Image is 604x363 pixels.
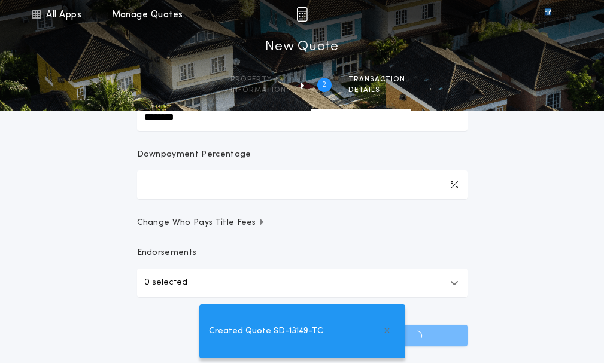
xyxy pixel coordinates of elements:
button: Change Who Pays Title Fees [137,217,468,229]
span: Transaction [348,75,405,84]
p: Downpayment Percentage [137,149,251,161]
p: 0 selected [144,276,187,290]
span: Property [230,75,286,84]
span: Change Who Pays Title Fees [137,217,266,229]
h2: 2 [322,80,326,90]
p: Endorsements [137,247,468,259]
button: 0 selected [137,269,468,297]
h1: New Quote [265,38,338,57]
img: vs-icon [523,8,573,20]
span: details [348,86,405,95]
input: Downpayment Percentage [137,170,468,199]
img: img [296,7,308,22]
span: information [230,86,286,95]
input: New Loan Amount [137,102,468,131]
span: Created Quote SD-13149-TC [209,325,323,338]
